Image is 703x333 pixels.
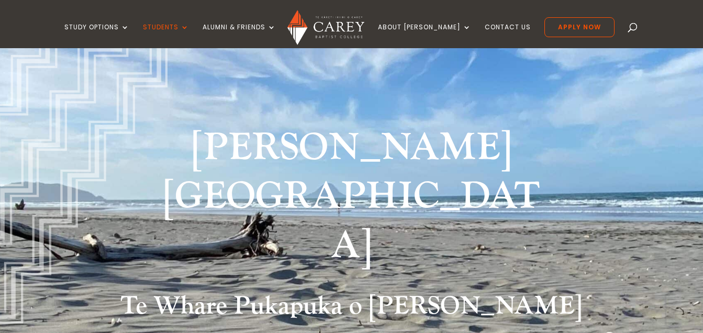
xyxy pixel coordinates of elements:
img: Carey Baptist College [287,10,364,45]
a: Apply Now [544,17,615,37]
a: Students [143,24,189,48]
h2: Te Whare Pukapuka o [PERSON_NAME] [70,291,632,327]
a: About [PERSON_NAME] [378,24,471,48]
a: Study Options [64,24,129,48]
a: Contact Us [485,24,531,48]
h1: [PERSON_NAME][GEOGRAPHIC_DATA] [155,124,548,276]
a: Alumni & Friends [203,24,276,48]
